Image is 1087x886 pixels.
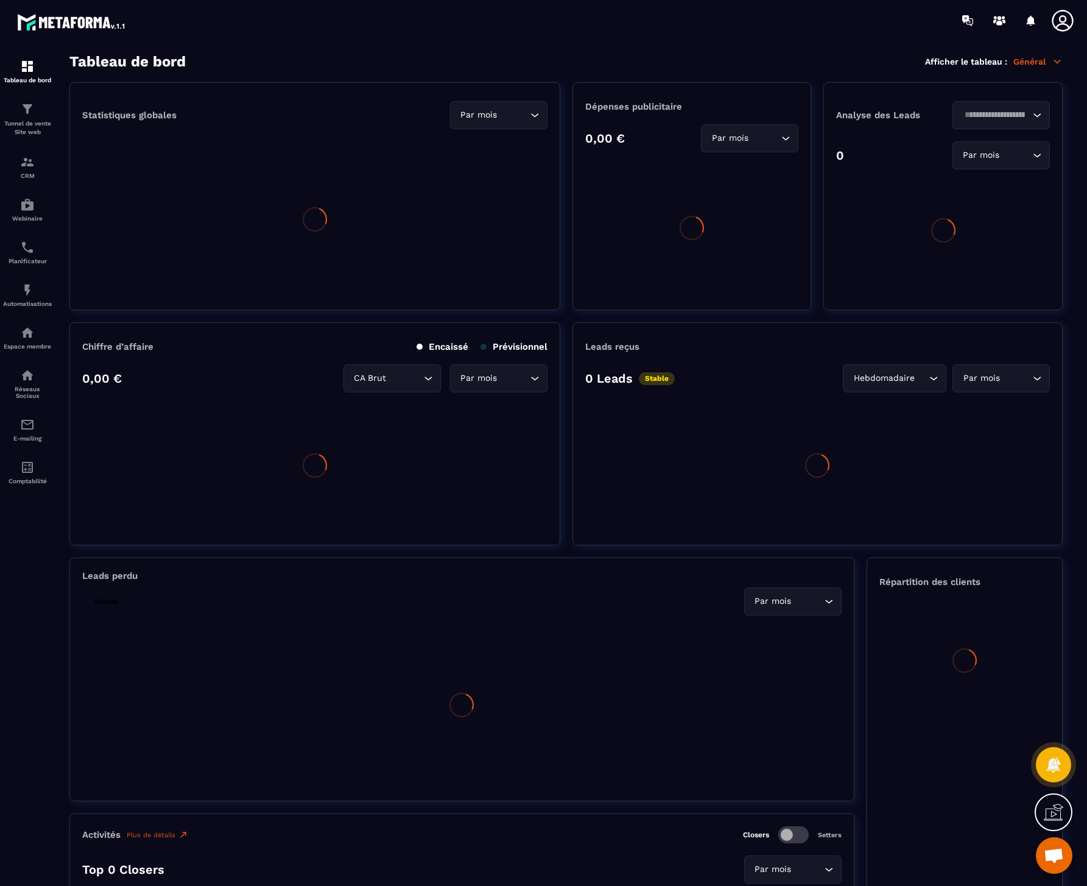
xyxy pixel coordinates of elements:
[585,131,625,146] p: 0,00 €
[88,595,124,608] p: Stable
[20,283,35,297] img: automations
[458,372,500,385] span: Par mois
[450,364,547,392] div: Search for option
[82,341,153,352] p: Chiffre d’affaire
[639,372,675,385] p: Stable
[585,341,639,352] p: Leads reçus
[17,11,127,33] img: logo
[3,408,52,451] a: emailemailE-mailing
[3,359,52,408] a: social-networksocial-networkRéseaux Sociaux
[3,146,52,188] a: formationformationCRM
[743,831,769,839] p: Closers
[709,132,751,145] span: Par mois
[3,215,52,222] p: Webinaire
[389,372,421,385] input: Search for option
[917,372,926,385] input: Search for option
[879,576,1050,587] p: Répartition des clients
[82,110,177,121] p: Statistiques globales
[960,149,1002,162] span: Par mois
[82,829,121,840] p: Activités
[82,371,122,386] p: 0,00 €
[3,258,52,264] p: Planificateur
[20,155,35,169] img: formation
[20,102,35,116] img: formation
[3,274,52,316] a: automationsautomationsAutomatisations
[843,364,946,392] div: Search for option
[836,148,844,163] p: 0
[851,372,917,385] span: Hebdomadaire
[20,417,35,432] img: email
[3,50,52,93] a: formationformationTableau de bord
[20,240,35,255] img: scheduler
[20,197,35,212] img: automations
[960,372,1002,385] span: Par mois
[3,93,52,146] a: formationformationTunnel de vente Site web
[127,830,188,840] a: Plus de détails
[960,108,1030,122] input: Search for option
[1002,372,1030,385] input: Search for option
[3,435,52,442] p: E-mailing
[1002,149,1030,162] input: Search for option
[3,300,52,307] p: Automatisations
[69,53,186,70] h3: Tableau de bord
[458,108,500,122] span: Par mois
[3,316,52,359] a: automationsautomationsEspace membre
[20,59,35,74] img: formation
[952,141,1050,169] div: Search for option
[752,595,794,608] span: Par mois
[82,570,138,581] p: Leads perdu
[744,856,842,884] div: Search for option
[3,77,52,83] p: Tableau de bord
[20,325,35,340] img: automations
[794,595,821,608] input: Search for option
[925,57,1007,66] p: Afficher le tableau :
[178,830,188,840] img: narrow-up-right-o.6b7c60e2.svg
[794,863,821,876] input: Search for option
[343,364,441,392] div: Search for option
[952,101,1050,129] div: Search for option
[1036,837,1072,874] div: Open chat
[585,101,799,112] p: Dépenses publicitaire
[3,386,52,399] p: Réseaux Sociaux
[500,108,527,122] input: Search for option
[585,371,633,386] p: 0 Leads
[1013,56,1063,67] p: Général
[952,364,1050,392] div: Search for option
[3,172,52,179] p: CRM
[20,368,35,383] img: social-network
[701,124,798,152] div: Search for option
[751,132,778,145] input: Search for option
[3,478,52,484] p: Comptabilité
[20,460,35,475] img: accountant
[3,343,52,350] p: Espace membre
[351,372,389,385] span: CA Brut
[480,341,547,352] p: Prévisionnel
[82,862,164,877] p: Top 0 Closers
[3,231,52,274] a: schedulerschedulerPlanificateur
[836,110,943,121] p: Analyse des Leads
[417,341,468,352] p: Encaissé
[818,831,842,839] p: Setters
[3,451,52,494] a: accountantaccountantComptabilité
[450,101,547,129] div: Search for option
[752,863,794,876] span: Par mois
[3,188,52,231] a: automationsautomationsWebinaire
[3,119,52,136] p: Tunnel de vente Site web
[744,587,842,615] div: Search for option
[500,372,527,385] input: Search for option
